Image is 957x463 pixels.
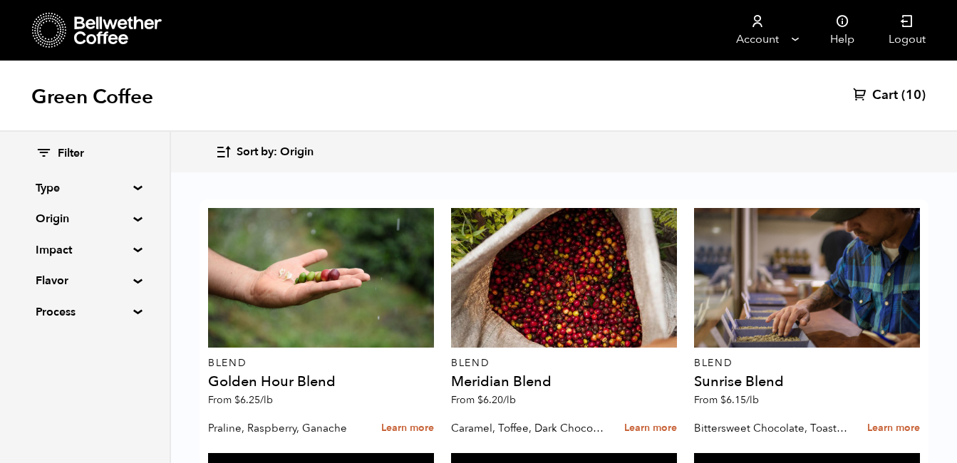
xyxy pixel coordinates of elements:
[694,417,847,439] p: Bittersweet Chocolate, Toasted Marshmallow, Candied Orange, Praline
[36,272,134,289] summary: Flavor
[234,393,240,407] span: $
[215,135,314,169] button: Sort by: Origin
[58,146,84,162] span: Filter
[872,87,898,104] span: Cart
[208,393,273,407] span: From
[237,145,314,160] span: Sort by: Origin
[451,417,604,439] p: Caramel, Toffee, Dark Chocolate
[694,375,920,389] h4: Sunrise Blend
[208,417,361,439] p: Praline, Raspberry, Ganache
[36,303,134,321] summary: Process
[36,210,134,227] summary: Origin
[381,413,434,444] a: Learn more
[451,393,516,407] span: From
[720,393,726,407] span: $
[477,393,483,407] span: $
[901,87,926,104] span: (10)
[477,393,516,407] bdi: 6.20
[36,241,134,259] summary: Impact
[208,375,434,389] h4: Golden Hour Blend
[867,413,920,444] a: Learn more
[31,84,153,110] h1: Green Coffee
[260,393,273,407] span: /lb
[208,358,434,368] p: Blend
[451,358,677,368] p: Blend
[720,393,759,407] bdi: 6.15
[36,180,134,197] summary: Type
[694,358,920,368] p: Blend
[746,393,759,407] span: /lb
[624,413,677,444] a: Learn more
[853,87,926,104] a: Cart (10)
[694,393,759,407] span: From
[503,393,516,407] span: /lb
[234,393,273,407] bdi: 6.25
[451,375,677,389] h4: Meridian Blend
